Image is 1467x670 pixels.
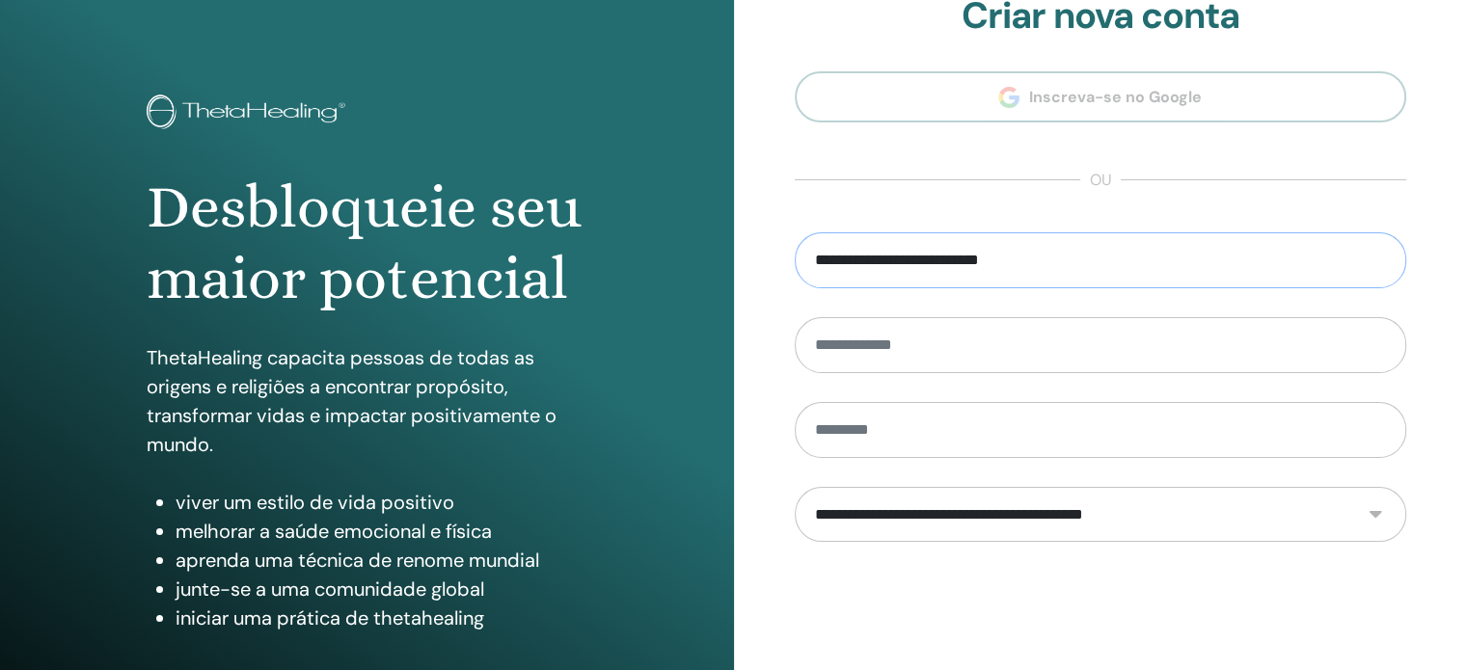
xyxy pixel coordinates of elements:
[1090,170,1111,190] font: ou
[176,490,454,515] font: viver um estilo de vida positivo
[147,345,557,457] font: ThetaHealing capacita pessoas de todas as origens e religiões a encontrar propósito, transformar ...
[176,548,539,573] font: aprenda uma técnica de renome mundial
[147,173,582,312] font: Desbloqueie seu maior potencial
[176,576,484,602] font: junte-se a uma comunidade global
[954,571,1247,646] iframe: reCAPTCHA
[176,519,492,544] font: melhorar a saúde emocional e física
[176,605,484,630] font: iniciar uma prática de thetahealing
